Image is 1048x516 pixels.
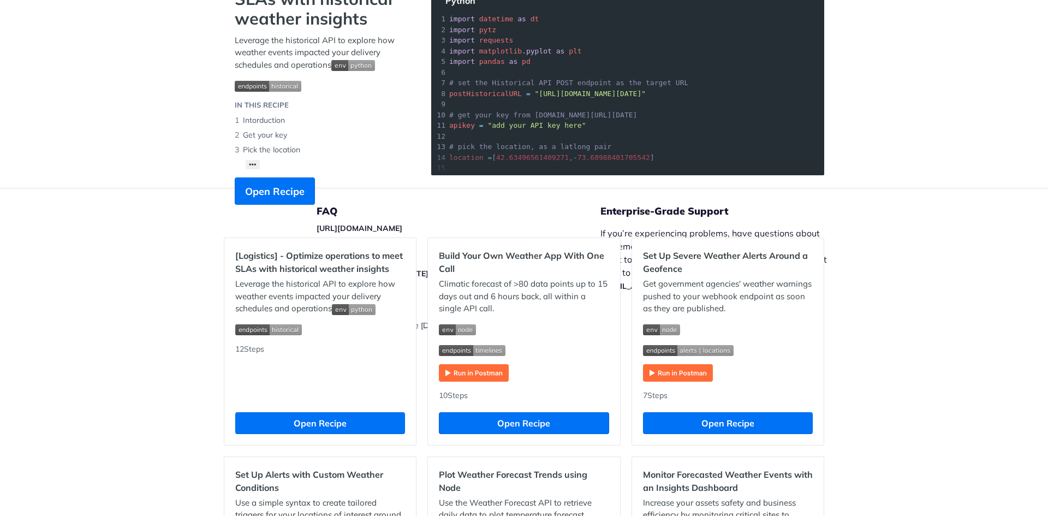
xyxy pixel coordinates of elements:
[643,367,713,377] a: Expand image
[439,324,476,335] img: env
[235,177,315,205] button: Open Recipe
[439,468,609,494] h2: Plot Weather Forecast Trends using Node
[235,143,409,157] li: Pick the location
[331,60,375,71] img: env
[643,323,813,336] span: Expand image
[643,343,813,356] span: Expand image
[643,278,813,315] p: Get government agencies' weather warnings pushed to your webhook endpoint as soon as they are pub...
[235,249,405,275] h2: [Logistics] - Optimize operations to meet SLAs with historical weather insights
[246,160,260,169] button: •••
[245,184,305,199] span: Open Recipe
[439,343,609,356] span: Expand image
[235,323,405,336] span: Expand image
[643,468,813,494] h2: Monitor Forecasted Weather Events with an Insights Dashboard
[235,100,289,111] div: IN THIS RECIPE
[439,249,609,275] h2: Build Your Own Weather App With One Call
[643,324,680,335] img: env
[643,364,713,382] img: Run in Postman
[235,468,405,494] h2: Set Up Alerts with Custom Weather Conditions
[643,249,813,275] h2: Set Up Severe Weather Alerts Around a Geofence
[235,343,405,401] div: 12 Steps
[317,223,402,233] a: [URL][DOMAIN_NAME]
[235,128,409,143] li: Get your key
[439,345,505,356] img: endpoint
[235,79,409,92] span: Expand image
[332,304,376,315] img: env
[235,81,301,92] img: endpoint
[235,324,302,335] img: endpoint
[439,412,609,434] button: Open Recipe
[235,34,409,72] p: Leverage the historical API to explore how weather events impacted your delivery schedules and op...
[439,278,609,315] p: Climatic forecast of >80 data points up to 15 days out and 6 hours back, all within a single API ...
[332,303,376,313] span: Expand image
[235,278,405,315] p: Leverage the historical API to explore how weather events impacted your delivery schedules and op...
[439,364,509,382] img: Run in Postman
[643,345,734,356] img: endpoint
[235,412,405,434] button: Open Recipe
[643,390,813,401] div: 7 Steps
[235,113,409,128] li: Intorduction
[643,412,813,434] button: Open Recipe
[439,390,609,401] div: 10 Steps
[439,367,509,377] a: Expand image
[331,60,375,70] span: Expand image
[439,323,609,336] span: Expand image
